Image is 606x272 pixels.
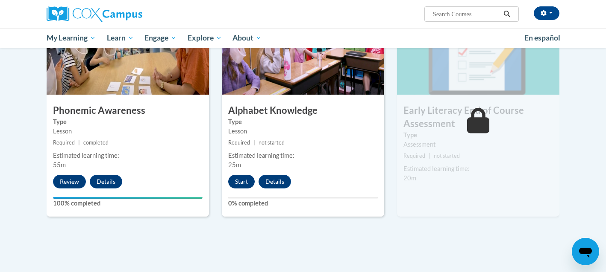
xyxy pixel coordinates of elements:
a: Cox Campus [47,6,209,22]
span: | [429,153,430,159]
span: 55m [53,161,66,168]
span: Engage [144,33,177,43]
label: Type [53,117,203,127]
div: Lesson [228,127,378,136]
span: 25m [228,161,241,168]
span: completed [83,139,109,146]
a: My Learning [41,28,101,48]
span: Learn [107,33,134,43]
span: About [232,33,262,43]
button: Search [500,9,513,19]
button: Start [228,175,255,188]
div: Estimated learning time: [403,164,553,174]
iframe: Button to launch messaging window [572,238,599,265]
span: Required [228,139,250,146]
div: Estimated learning time: [228,151,378,160]
img: Course Image [397,9,559,95]
span: | [253,139,255,146]
div: Main menu [34,28,572,48]
button: Review [53,175,86,188]
span: not started [259,139,285,146]
input: Search Courses [432,9,500,19]
span: Explore [188,33,222,43]
h3: Early Literacy End of Course Assessment [397,104,559,130]
img: Course Image [222,9,384,95]
img: Course Image [47,9,209,95]
span: My Learning [47,33,96,43]
a: About [227,28,268,48]
div: Estimated learning time: [53,151,203,160]
span: 20m [403,174,416,182]
div: Assessment [403,140,553,149]
span: Required [53,139,75,146]
img: Cox Campus [47,6,142,22]
a: En español [519,29,566,47]
label: 0% completed [228,199,378,208]
span: not started [434,153,460,159]
a: Engage [139,28,182,48]
span: En español [524,33,560,42]
button: Account Settings [534,6,559,20]
span: Required [403,153,425,159]
label: Type [228,117,378,127]
h3: Phonemic Awareness [47,104,209,117]
a: Learn [101,28,139,48]
a: Explore [182,28,227,48]
span: | [78,139,80,146]
button: Details [259,175,291,188]
div: Lesson [53,127,203,136]
label: 100% completed [53,199,203,208]
label: Type [403,130,553,140]
div: Your progress [53,197,203,199]
h3: Alphabet Knowledge [222,104,384,117]
button: Details [90,175,122,188]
